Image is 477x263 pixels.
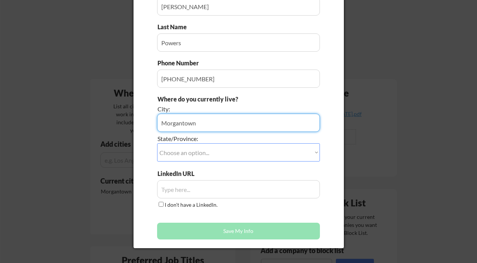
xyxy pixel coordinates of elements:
[157,170,214,178] div: LinkedIn URL
[157,23,194,31] div: Last Name
[157,33,320,52] input: Type here...
[157,114,320,132] input: e.g. Los Angeles
[157,70,320,88] input: Type here...
[165,201,218,208] label: I don't have a LinkedIn.
[157,59,203,67] div: Phone Number
[157,105,277,113] div: City:
[157,223,320,239] button: Save My Info
[157,180,320,198] input: Type here...
[157,95,277,103] div: Where do you currently live?
[157,135,277,143] div: State/Province:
